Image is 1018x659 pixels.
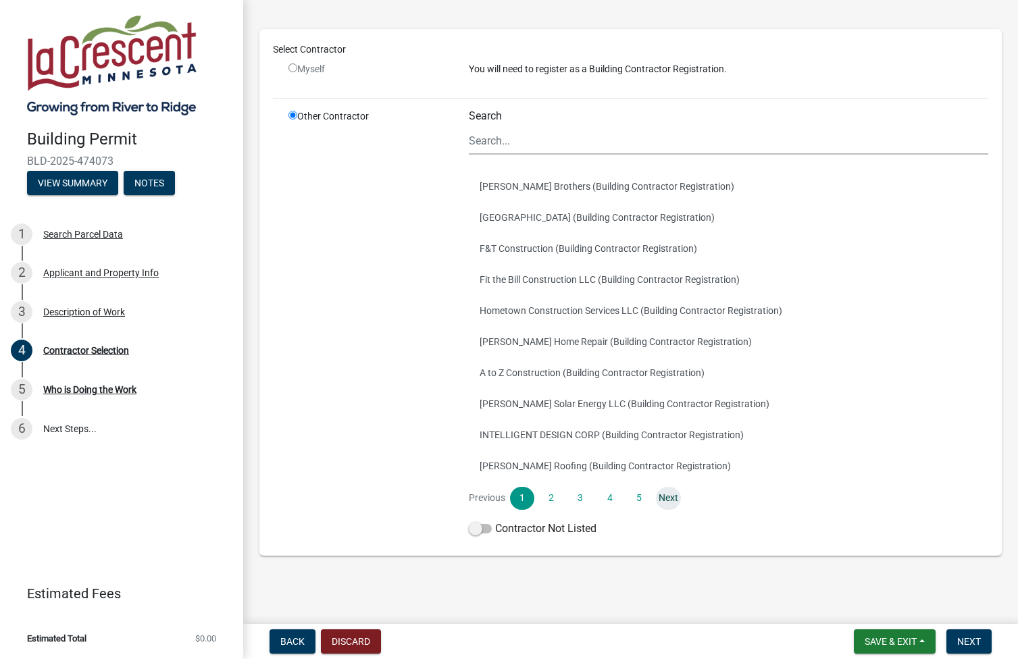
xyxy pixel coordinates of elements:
[321,629,381,654] button: Discard
[469,326,989,357] button: [PERSON_NAME] Home Repair (Building Contractor Registration)
[957,636,981,647] span: Next
[469,127,989,155] input: Search...
[27,634,86,643] span: Estimated Total
[627,487,651,510] a: 5
[11,223,32,245] div: 1
[43,307,125,317] div: Description of Work
[469,450,989,481] button: [PERSON_NAME] Roofing (Building Contractor Registration)
[27,178,118,189] wm-modal-confirm: Summary
[510,487,534,510] a: 1
[865,636,917,647] span: Save & Exit
[11,580,222,607] a: Estimated Fees
[469,388,989,419] button: [PERSON_NAME] Solar Energy LLC (Building Contractor Registration)
[43,346,129,355] div: Contractor Selection
[469,521,596,537] label: Contractor Not Listed
[11,301,32,323] div: 3
[278,109,459,542] div: Other Contractor
[270,629,315,654] button: Back
[469,419,989,450] button: INTELLIGENT DESIGN CORP (Building Contractor Registration)
[27,155,216,167] span: BLD-2025-474073
[656,487,680,510] a: Next
[11,262,32,284] div: 2
[11,340,32,361] div: 4
[124,178,175,189] wm-modal-confirm: Notes
[288,62,449,76] div: Myself
[195,634,216,643] span: $0.00
[43,268,159,278] div: Applicant and Property Info
[124,171,175,195] button: Notes
[27,14,197,115] img: City of La Crescent, Minnesota
[469,202,989,233] button: [GEOGRAPHIC_DATA] (Building Contractor Registration)
[280,636,305,647] span: Back
[854,629,936,654] button: Save & Exit
[946,629,992,654] button: Next
[263,43,998,57] div: Select Contractor
[469,295,989,326] button: Hometown Construction Services LLC (Building Contractor Registration)
[11,379,32,400] div: 5
[469,62,989,76] p: You will need to register as a Building Contractor Registration.
[27,130,232,149] h4: Building Permit
[469,264,989,295] button: Fit the Bill Construction LLC (Building Contractor Registration)
[469,357,989,388] button: A to Z Construction (Building Contractor Registration)
[469,487,989,510] nav: Page navigation
[469,111,502,122] label: Search
[598,487,622,510] a: 4
[43,385,136,394] div: Who is Doing the Work
[469,171,989,202] button: [PERSON_NAME] Brothers (Building Contractor Registration)
[568,487,592,510] a: 3
[469,233,989,264] button: F&T Construction (Building Contractor Registration)
[11,418,32,440] div: 6
[43,230,123,239] div: Search Parcel Data
[539,487,563,510] a: 2
[27,171,118,195] button: View Summary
